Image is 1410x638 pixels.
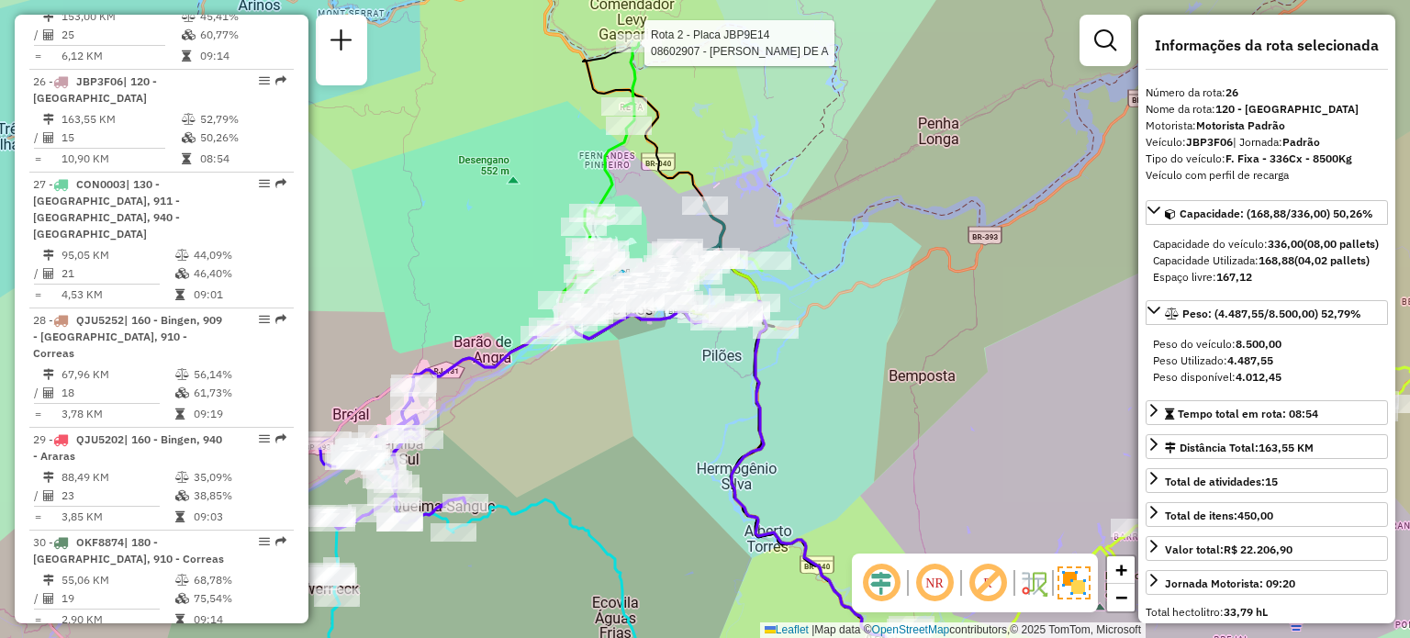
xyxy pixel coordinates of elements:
td: / [33,26,42,44]
div: Veículo: [1146,134,1388,151]
i: Total de Atividades [43,29,54,40]
i: Tempo total em rota [175,289,185,300]
div: Motorista: [1146,118,1388,134]
em: Rota exportada [275,536,286,547]
td: 19 [61,589,174,608]
span: 26 - [33,74,157,105]
div: Peso Utilizado: [1153,353,1381,369]
td: = [33,610,42,629]
a: Distância Total:163,55 KM [1146,434,1388,459]
span: Ocultar NR [912,561,957,605]
span: 28 - [33,313,222,360]
i: % de utilização da cubagem [175,387,189,398]
td: 38,85% [193,487,285,505]
td: = [33,405,42,423]
div: Tipo do veículo: [1146,151,1388,167]
div: Map data © contributors,© 2025 TomTom, Microsoft [760,622,1146,638]
i: Tempo total em rota [175,614,185,625]
span: Total de atividades: [1165,475,1278,488]
td: / [33,384,42,402]
td: 23 [61,487,174,505]
strong: R$ 22.206,90 [1224,543,1292,556]
div: Número da rota: [1146,84,1388,101]
span: | 120 - [GEOGRAPHIC_DATA] [33,74,157,105]
td: 50,26% [199,129,286,147]
i: Total de Atividades [43,268,54,279]
i: Tempo total em rota [182,50,191,62]
strong: 15 [1265,475,1278,488]
strong: 336,00 [1268,237,1304,251]
td: 55,06 KM [61,571,174,589]
td: / [33,487,42,505]
td: 153,00 KM [61,7,181,26]
a: Valor total:R$ 22.206,90 [1146,536,1388,561]
td: 68,78% [193,571,285,589]
i: Distância Total [43,575,54,586]
i: Distância Total [43,369,54,380]
span: 30 - [33,535,224,565]
em: Rota exportada [275,433,286,444]
div: Jornada Motorista: 09:20 [1165,576,1295,592]
div: Veículo com perfil de recarga [1146,167,1388,184]
span: Exibir rótulo [966,561,1010,605]
td: 09:14 [193,610,285,629]
strong: 8.500,00 [1236,337,1281,351]
i: Tempo total em rota [175,511,185,522]
div: Distância Total: [1165,440,1314,456]
i: Tempo total em rota [182,153,191,164]
i: Total de Atividades [43,490,54,501]
i: Distância Total [43,114,54,125]
strong: 120 - [GEOGRAPHIC_DATA] [1215,102,1359,116]
td: / [33,129,42,147]
strong: 26 [1225,85,1238,99]
a: Total de atividades:15 [1146,468,1388,493]
em: Opções [259,75,270,86]
i: % de utilização da cubagem [175,490,189,501]
td: 56,14% [193,365,285,384]
em: Rota exportada [275,178,286,189]
i: % de utilização do peso [175,250,189,261]
strong: 167,12 [1216,270,1252,284]
td: 09:03 [193,508,285,526]
td: 08:54 [199,150,286,168]
td: 3,85 KM [61,508,174,526]
strong: F. Fixa - 336Cx - 8500Kg [1225,151,1352,165]
td: 6,12 KM [61,47,181,65]
i: % de utilização do peso [182,114,196,125]
td: 09:01 [193,285,285,304]
strong: 4.012,45 [1236,370,1281,384]
td: 95,05 KM [61,246,174,264]
a: Jornada Motorista: 09:20 [1146,570,1388,595]
i: Distância Total [43,250,54,261]
strong: 168,88 [1259,253,1294,267]
span: 163,55 KM [1259,441,1314,454]
td: = [33,47,42,65]
span: | 180 - [GEOGRAPHIC_DATA], 910 - Correas [33,535,224,565]
strong: (04,02 pallets) [1294,253,1370,267]
span: + [1115,558,1127,581]
em: Opções [259,536,270,547]
i: Total de Atividades [43,593,54,604]
i: Tempo total em rota [175,409,185,420]
td: 21 [61,264,174,283]
a: Capacidade: (168,88/336,00) 50,26% [1146,200,1388,225]
span: QJU5252 [76,313,124,327]
div: Total de itens: [1165,508,1273,524]
span: | Jornada: [1233,135,1320,149]
span: Peso do veículo: [1153,337,1281,351]
i: Total de Atividades [43,387,54,398]
td: 10,90 KM [61,150,181,168]
strong: Motorista Padrão [1196,118,1285,132]
a: Leaflet [765,623,809,636]
a: Peso: (4.487,55/8.500,00) 52,79% [1146,300,1388,325]
a: Zoom in [1107,556,1135,584]
div: Espaço livre: [1153,269,1381,285]
td: = [33,150,42,168]
a: Tempo total em rota: 08:54 [1146,400,1388,425]
td: / [33,264,42,283]
a: OpenStreetMap [872,623,950,636]
a: Exibir filtros [1087,22,1124,59]
span: Ocultar deslocamento [859,561,903,605]
em: Rota exportada [275,314,286,325]
td: 09:19 [193,405,285,423]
